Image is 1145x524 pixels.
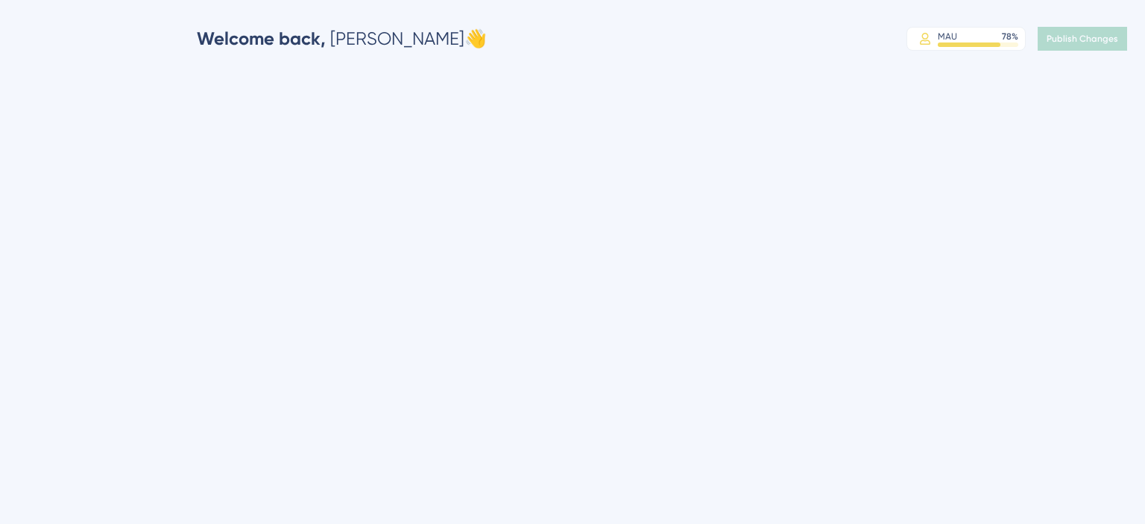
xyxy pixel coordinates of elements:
[197,27,487,51] div: [PERSON_NAME] 👋
[1047,33,1118,45] span: Publish Changes
[1002,31,1018,42] div: 78 %
[1038,27,1127,51] button: Publish Changes
[197,28,326,49] span: Welcome back,
[938,31,957,42] div: MAU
